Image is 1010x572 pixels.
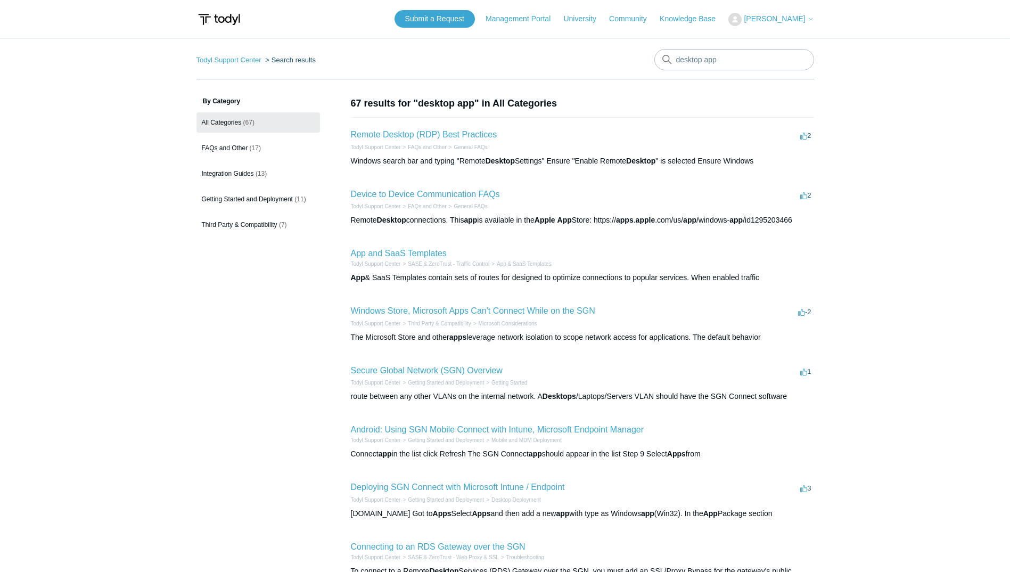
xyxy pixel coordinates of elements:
em: app [379,450,392,458]
em: App [703,509,718,518]
a: Todyl Support Center [351,321,401,326]
a: FAQs and Other [408,203,446,209]
a: Device to Device Communication FAQs [351,190,500,199]
a: Knowledge Base [660,13,726,24]
div: Windows search bar and typing "Remote Settings" Ensure "Enable Remote " is selected Ensure Windows [351,156,814,167]
li: Todyl Support Center [351,436,401,444]
em: app [641,509,654,518]
em: app [529,450,542,458]
em: apps [616,216,634,224]
a: FAQs and Other (17) [196,138,320,158]
a: Windows Store, Microsoft Apps Can't Connect While on the SGN [351,306,595,315]
li: Todyl Support Center [351,320,401,328]
a: General FAQs [454,203,487,209]
a: Todyl Support Center [351,437,401,443]
a: Third Party & Compatibility (7) [196,215,320,235]
li: Todyl Support Center [351,143,401,151]
a: App and SaaS Templates [351,249,447,258]
span: (13) [256,170,267,177]
span: (7) [279,221,287,228]
li: SASE & ZeroTrust - Web Proxy & SSL [400,553,498,561]
a: FAQs and Other [408,144,446,150]
li: Todyl Support Center [351,553,401,561]
a: Mobile and MDM Deployment [491,437,562,443]
span: [PERSON_NAME] [744,14,805,23]
div: Remote connections. This is available in the Store: https:// . .com/us/ /windows- /id1295203466 [351,215,814,226]
span: 2 [800,191,811,199]
a: Connecting to an RDS Gateway over the SGN [351,542,525,551]
a: General FAQs [454,144,487,150]
img: Todyl Support Center Help Center home page [196,10,242,29]
a: Troubleshooting [506,554,544,560]
span: Third Party & Compatibility [202,221,277,228]
span: (11) [294,195,306,203]
li: Desktop Deployment [484,496,541,504]
a: App & SaaS Templates [497,261,552,267]
em: Apps [433,509,451,518]
a: Todyl Support Center [196,56,261,64]
div: The Microsoft Store and other leverage network isolation to scope network access for applications... [351,332,814,343]
span: 2 [800,132,811,140]
li: Todyl Support Center [351,260,401,268]
li: Search results [263,56,316,64]
em: Apps [472,509,490,518]
em: Desktop [626,157,655,165]
a: Secure Global Network (SGN) Overview [351,366,503,375]
a: Getting Started and Deployment (11) [196,189,320,209]
li: Todyl Support Center [351,496,401,504]
em: App [557,216,572,224]
a: Desktop Deployment [491,497,541,503]
em: app [464,216,477,224]
li: Todyl Support Center [351,379,401,387]
em: Desktops [543,392,576,401]
a: Management Portal [486,13,561,24]
a: SASE & ZeroTrust - Web Proxy & SSL [408,554,499,560]
a: Getting Started and Deployment [408,380,484,386]
a: Getting Started and Deployment [408,497,484,503]
a: Community [609,13,658,24]
a: Microsoft Considerations [479,321,537,326]
span: Getting Started and Deployment [202,195,293,203]
li: Todyl Support Center [351,202,401,210]
li: General FAQs [447,202,488,210]
span: 3 [800,484,811,492]
a: Todyl Support Center [351,203,401,209]
h1: 67 results for "desktop app" in All Categories [351,96,814,111]
a: University [563,13,606,24]
a: Android: Using SGN Mobile Connect with Intune, Microsoft Endpoint Manager [351,425,644,434]
li: SASE & ZeroTrust - Traffic Control [400,260,489,268]
em: app [683,216,696,224]
li: General FAQs [447,143,488,151]
em: apps [449,333,467,341]
span: FAQs and Other [202,144,248,152]
li: Troubleshooting [499,553,544,561]
li: Microsoft Considerations [471,320,537,328]
div: [DOMAIN_NAME] Got to Select and then add a new with type as Windows (Win32). In the Package section [351,508,814,519]
li: FAQs and Other [400,202,446,210]
span: Integration Guides [202,170,254,177]
li: Getting Started and Deployment [400,379,484,387]
em: App [351,273,365,282]
a: Remote Desktop (RDP) Best Practices [351,130,497,139]
div: & SaaS Templates contain sets of routes for designed to optimize connections to popular services.... [351,272,814,283]
a: Getting Started [491,380,527,386]
em: Apple [535,216,555,224]
a: Todyl Support Center [351,554,401,560]
div: route between any other VLANs on the internal network. A /Laptops/Servers VLAN should have the SG... [351,391,814,402]
span: -2 [798,308,811,316]
a: All Categories (67) [196,112,320,133]
span: (17) [250,144,261,152]
li: Getting Started and Deployment [400,436,484,444]
li: Getting Started [484,379,527,387]
h3: By Category [196,96,320,106]
li: Third Party & Compatibility [400,320,471,328]
a: Deploying SGN Connect with Microsoft Intune / Endpoint [351,483,565,492]
input: Search [654,49,814,70]
a: Todyl Support Center [351,497,401,503]
a: Todyl Support Center [351,261,401,267]
em: Apps [667,450,686,458]
div: Connect in the list click Refresh The SGN Connect should appear in the list Step 9 Select from [351,448,814,460]
em: Desktop [486,157,515,165]
li: Mobile and MDM Deployment [484,436,562,444]
li: App & SaaS Templates [489,260,552,268]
